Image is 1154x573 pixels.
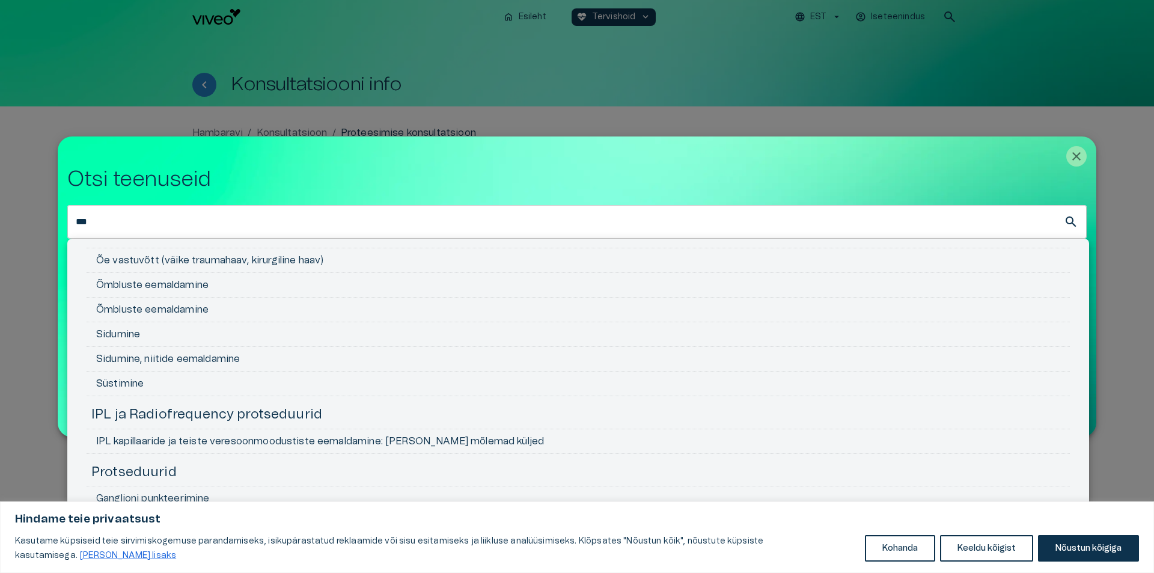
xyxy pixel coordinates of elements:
[15,534,856,563] p: Kasutame küpsiseid teie sirvimiskogemuse parandamiseks, isikupärastatud reklaamide või sisu esita...
[87,372,1070,396] li: Süstimine
[87,273,1070,298] li: Õmbluste eemaldamine
[61,10,79,19] span: Help
[87,322,1070,347] li: Sidumine
[87,347,1070,372] li: Sidumine, niitide eemaldamine
[87,464,1070,486] h5: Protseduurid
[87,429,1070,454] li: IPL kapillaaride ja teiste veresoonmoodustiste eemaldamine: [PERSON_NAME] mõlemad küljed
[87,298,1070,322] li: Õmbluste eemaldamine
[87,406,1070,428] h5: IPL ja Radiofrequency protseduurid
[940,535,1033,562] button: Keeldu kõigist
[79,551,177,560] a: Loe lisaks
[87,248,1070,273] li: Õe vastuvõtt (väike traumahaav, kirurgiline haav)
[1038,535,1139,562] button: Nõustun kõigiga
[865,535,935,562] button: Kohanda
[15,512,1139,527] p: Hindame teie privaatsust
[87,486,1070,511] li: Ganglioni punkteerimine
